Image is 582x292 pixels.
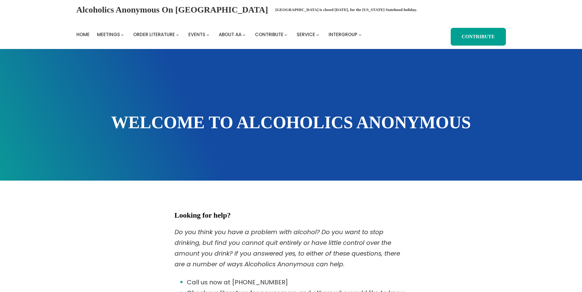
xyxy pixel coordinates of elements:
[187,277,408,288] li: Call us now at [PHONE_NUMBER]
[97,31,120,38] span: Meetings
[451,28,506,46] a: Contribute
[175,228,400,268] em: Do you think you have a problem with alcohol? Do you want to stop drinking, but find you cannot q...
[76,30,364,39] nav: Intergroup
[76,3,268,16] a: Alcoholics Anonymous on [GEOGRAPHIC_DATA]
[76,111,506,134] h1: WELCOME TO ALCOHOLICS ANONYMOUS
[359,33,361,36] button: Intergroup submenu
[121,33,124,36] button: Meetings submenu
[219,30,241,39] a: About AA
[219,31,241,38] span: About AA
[329,31,357,38] span: Intergroup
[188,31,205,38] span: Events
[284,33,287,36] button: Contribute submenu
[176,33,179,36] button: Order Literature submenu
[329,30,357,39] a: Intergroup
[175,211,408,219] h5: Looking for help?
[76,31,90,38] span: Home
[243,33,245,36] button: About AA submenu
[276,7,417,13] h1: [GEOGRAPHIC_DATA] is closed [DATE], for the [US_STATE] Statehood holiday.
[133,31,175,38] span: Order Literature
[188,30,205,39] a: Events
[297,31,315,38] span: Service
[316,33,319,36] button: Service submenu
[255,31,283,38] span: Contribute
[255,30,283,39] a: Contribute
[206,33,209,36] button: Events submenu
[97,30,120,39] a: Meetings
[297,30,315,39] a: Service
[76,30,90,39] a: Home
